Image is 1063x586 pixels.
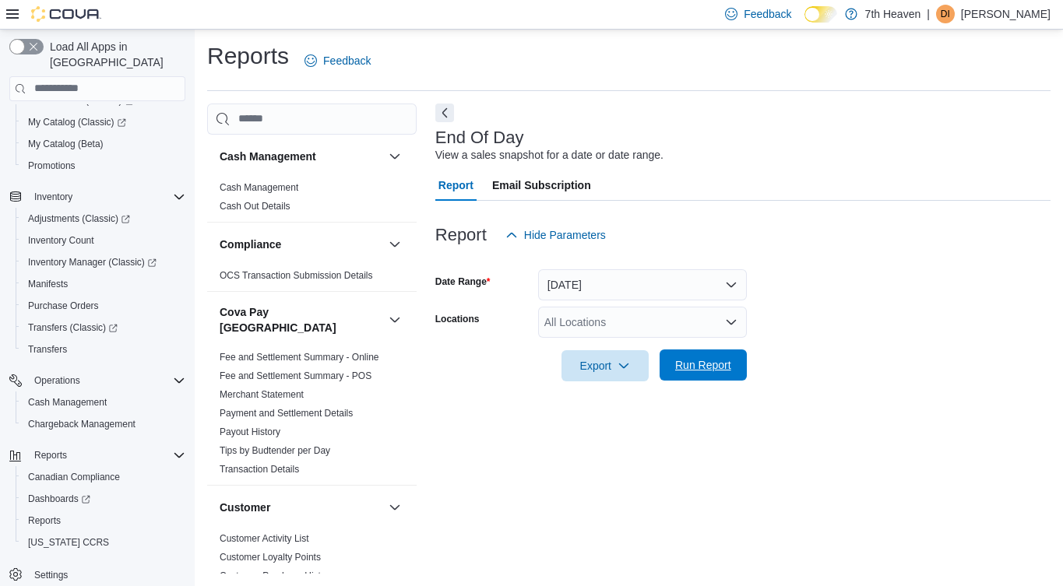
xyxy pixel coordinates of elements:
span: Canadian Compliance [22,468,185,486]
span: Payment and Settlement Details [220,407,353,419]
span: My Catalog (Classic) [28,116,126,128]
button: Export [561,350,649,381]
span: Cash Management [22,393,185,412]
span: Transaction Details [220,463,299,475]
button: Hide Parameters [499,219,612,251]
span: Inventory Count [22,231,185,250]
h3: Customer [220,500,270,515]
a: My Catalog (Classic) [16,111,192,133]
span: Reports [34,449,67,461]
span: Cash Management [220,181,298,194]
span: My Catalog (Beta) [28,138,104,150]
span: Cash Out Details [220,200,290,212]
button: Inventory [28,188,79,206]
span: Inventory Count [28,234,94,247]
a: OCS Transaction Submission Details [220,270,373,281]
span: [US_STATE] CCRS [28,536,109,549]
p: | [927,5,930,23]
button: Open list of options [725,316,737,328]
span: Manifests [22,275,185,293]
a: Dashboards [16,488,192,510]
button: My Catalog (Beta) [16,133,192,155]
button: Cash Management [385,147,404,166]
span: Purchase Orders [28,300,99,312]
span: Merchant Statement [220,388,304,401]
h3: Report [435,226,487,244]
a: [US_STATE] CCRS [22,533,115,552]
a: Promotions [22,156,82,175]
span: Report [438,170,473,201]
span: Feedback [744,6,791,22]
button: Cova Pay [GEOGRAPHIC_DATA] [220,304,382,335]
span: Chargeback Management [22,415,185,433]
a: My Catalog (Beta) [22,135,110,153]
h3: End Of Day [435,128,524,147]
a: Customer Loyalty Points [220,552,321,563]
a: Reports [22,511,67,530]
a: Payout History [220,426,280,437]
button: Promotions [16,155,192,177]
button: Inventory [3,186,192,208]
button: Compliance [220,237,382,252]
button: Customer [385,498,404,517]
a: Cash Management [220,182,298,193]
span: Transfers [22,340,185,359]
span: Feedback [323,53,371,68]
input: Dark Mode [804,6,837,23]
button: Run Report [660,349,747,381]
p: 7th Heaven [865,5,921,23]
span: OCS Transaction Submission Details [220,269,373,282]
span: Load All Apps in [GEOGRAPHIC_DATA] [44,39,185,70]
a: Customer Activity List [220,533,309,544]
a: Payment and Settlement Details [220,408,353,419]
button: Customer [220,500,382,515]
div: Demetri Ioannides [936,5,955,23]
button: Purchase Orders [16,295,192,317]
span: My Catalog (Classic) [22,113,185,132]
span: Reports [22,511,185,530]
span: Washington CCRS [22,533,185,552]
span: Transfers (Classic) [28,321,118,334]
a: Transaction Details [220,464,299,475]
span: Customer Purchase History [220,570,334,582]
span: Fee and Settlement Summary - POS [220,370,371,382]
button: Compliance [385,235,404,254]
a: Merchant Statement [220,389,304,400]
a: Inventory Manager (Classic) [16,251,192,273]
a: Manifests [22,275,74,293]
button: Reports [28,446,73,465]
span: Inventory [34,191,72,203]
span: Adjustments (Classic) [28,212,130,225]
span: Manifests [28,278,68,290]
a: Fee and Settlement Summary - Online [220,352,379,363]
span: Tips by Budtender per Day [220,444,330,457]
a: My Catalog (Classic) [22,113,132,132]
a: Cash Out Details [220,201,290,212]
span: Customer Loyalty Points [220,551,321,563]
div: Compliance [207,266,417,291]
button: Operations [3,370,192,391]
button: Manifests [16,273,192,295]
span: Promotions [22,156,185,175]
span: Customer Activity List [220,532,309,545]
h3: Cash Management [220,149,316,164]
a: Adjustments (Classic) [22,209,136,228]
button: Operations [28,371,86,390]
span: Settings [34,569,68,581]
label: Locations [435,313,480,325]
span: Hide Parameters [524,227,606,243]
span: Purchase Orders [22,297,185,315]
span: Email Subscription [492,170,591,201]
a: Inventory Count [22,231,100,250]
span: Run Report [675,357,731,373]
a: Purchase Orders [22,297,105,315]
h3: Compliance [220,237,281,252]
img: Cova [31,6,101,22]
span: Dashboards [28,493,90,505]
a: Cash Management [22,393,113,412]
button: Reports [3,444,192,466]
span: Chargeback Management [28,418,136,430]
span: Reports [28,446,185,465]
span: Fee and Settlement Summary - Online [220,351,379,363]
